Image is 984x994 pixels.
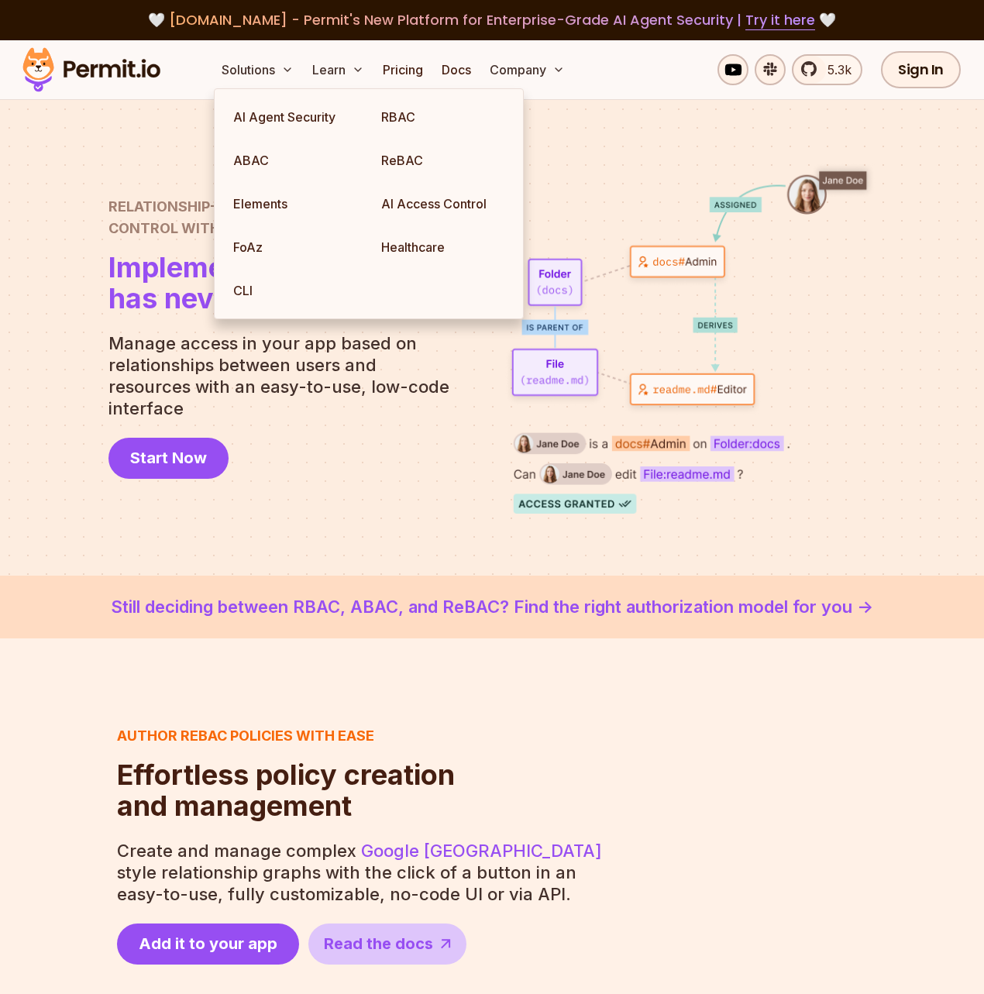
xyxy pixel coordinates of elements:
a: Start Now [108,438,229,479]
a: FoAz [221,225,369,269]
a: CLI [221,269,369,312]
span: [DOMAIN_NAME] - Permit's New Platform for Enterprise-Grade AI Agent Security | [169,10,815,29]
a: AI Access Control [369,182,517,225]
p: Manage access in your app based on relationships between users and resources with an easy-to-use,... [108,332,462,419]
a: Try it here [745,10,815,30]
a: Docs [435,54,477,85]
span: Start Now [130,447,207,469]
span: Read the docs [324,933,433,954]
a: Read the docs [308,923,466,965]
h2: and management [117,759,455,821]
a: Pricing [377,54,429,85]
button: Company [483,54,571,85]
a: Elements [221,182,369,225]
span: Add it to your app [139,933,277,954]
span: Implementing ReBAC [108,252,404,283]
a: Add it to your app [117,923,299,965]
a: Healthcare [369,225,517,269]
button: Learn [306,54,370,85]
a: Still deciding between RBAC, ABAC, and ReBAC? Find the right authorization model for you -> [37,594,947,620]
span: 5.3k [818,60,852,79]
img: Permit logo [15,43,167,96]
a: Sign In [881,51,961,88]
a: 5.3k [792,54,862,85]
a: ABAC [221,139,369,182]
a: Google [GEOGRAPHIC_DATA] [361,841,602,861]
a: RBAC [369,95,517,139]
h1: has never been easier [108,252,404,314]
span: Relationship-Based Access [108,196,404,218]
div: 🤍 🤍 [37,9,947,31]
h3: Author ReBAC policies with ease [117,725,455,747]
a: ReBAC [369,139,517,182]
h2: Control with Permit [108,196,404,239]
span: Effortless policy creation [117,759,455,790]
a: AI Agent Security [221,95,369,139]
button: Solutions [215,54,300,85]
p: Create and manage complex style relationship graphs with the click of a button in an easy-to-use,... [117,840,605,905]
